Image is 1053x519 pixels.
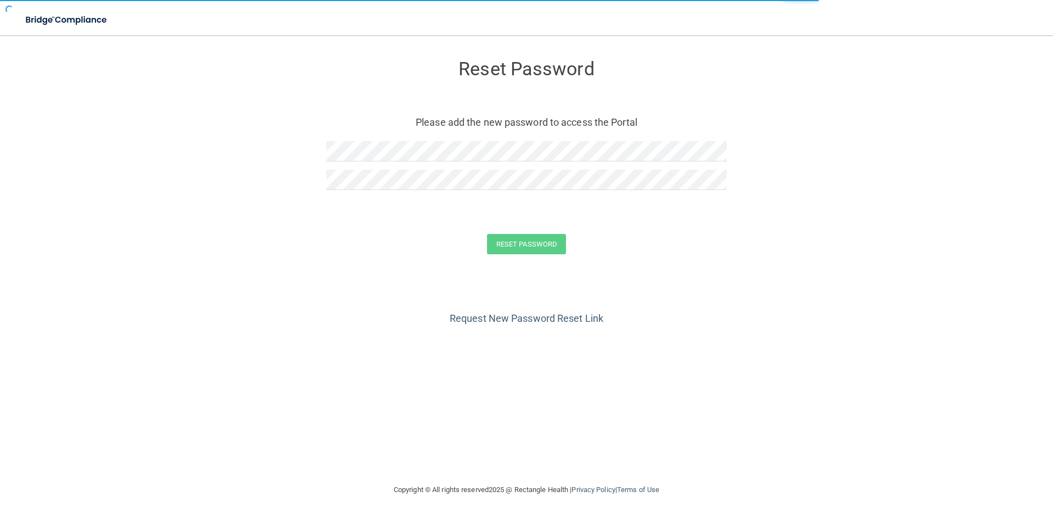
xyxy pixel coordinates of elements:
h3: Reset Password [326,59,727,79]
div: Copyright © All rights reserved 2025 @ Rectangle Health | | [326,472,727,507]
p: Please add the new password to access the Portal [335,113,718,131]
button: Reset Password [487,234,566,254]
img: bridge_compliance_login_screen.278c3ca4.svg [16,9,117,31]
a: Privacy Policy [571,485,615,494]
a: Request New Password Reset Link [450,312,603,324]
a: Terms of Use [617,485,659,494]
